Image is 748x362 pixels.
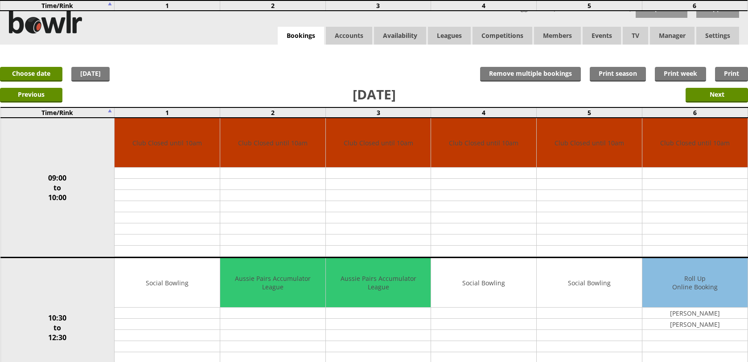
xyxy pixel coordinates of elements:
[473,27,532,45] a: Competitions
[655,67,706,82] a: Print week
[623,27,648,45] span: TV
[537,258,642,308] td: Social Bowling
[642,107,748,118] td: 6
[428,27,471,45] a: Leagues
[590,67,646,82] a: Print season
[0,107,115,118] td: Time/Rink
[115,107,220,118] td: 1
[642,308,748,319] td: [PERSON_NAME]
[115,118,220,168] td: Club Closed until 10am
[0,118,115,258] td: 09:00 to 10:00
[326,118,431,168] td: Club Closed until 10am
[431,0,537,11] td: 4
[220,258,325,308] td: Aussie Pairs Accumulator League
[431,118,536,168] td: Club Closed until 10am
[374,27,426,45] a: Availability
[115,0,220,11] td: 1
[326,258,431,308] td: Aussie Pairs Accumulator League
[536,0,642,11] td: 5
[696,27,739,45] span: Settings
[0,0,115,11] td: Time/Rink
[480,67,581,82] input: Remove multiple bookings
[278,27,324,45] a: Bookings
[534,27,581,45] span: Members
[431,107,537,118] td: 4
[71,67,110,82] a: [DATE]
[642,118,748,168] td: Club Closed until 10am
[650,27,695,45] span: Manager
[326,27,372,45] span: Accounts
[537,107,642,118] td: 5
[642,319,748,330] td: [PERSON_NAME]
[583,27,621,45] a: Events
[537,118,642,168] td: Club Closed until 10am
[686,88,748,103] input: Next
[325,107,431,118] td: 3
[220,0,325,11] td: 2
[115,258,220,308] td: Social Bowling
[642,0,748,11] td: 6
[642,258,748,308] td: Roll Up Online Booking
[325,0,431,11] td: 3
[715,67,748,82] a: Print
[220,107,326,118] td: 2
[220,118,325,168] td: Club Closed until 10am
[431,258,536,308] td: Social Bowling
